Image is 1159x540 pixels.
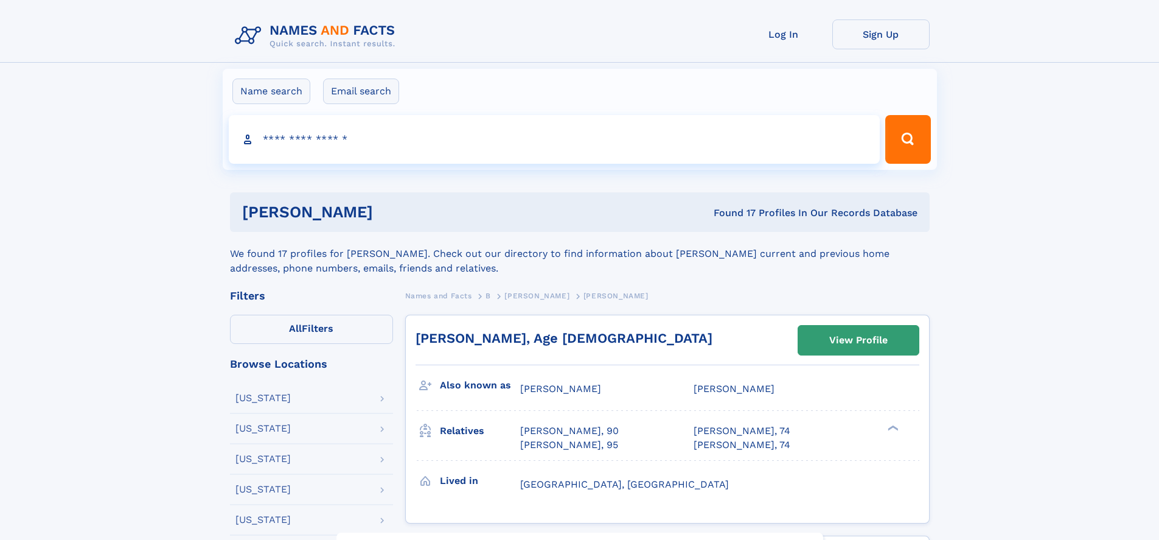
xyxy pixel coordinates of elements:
div: ❯ [885,424,899,432]
div: Browse Locations [230,359,393,370]
label: Filters [230,315,393,344]
div: [US_STATE] [235,454,291,464]
label: Name search [232,79,310,104]
a: View Profile [798,326,919,355]
a: [PERSON_NAME], 74 [694,438,790,452]
a: [PERSON_NAME], 95 [520,438,618,452]
div: [US_STATE] [235,393,291,403]
span: [PERSON_NAME] [520,383,601,394]
a: Sign Up [832,19,930,49]
span: [PERSON_NAME] [504,292,569,300]
span: [PERSON_NAME] [583,292,649,300]
span: All [289,323,302,334]
div: We found 17 profiles for [PERSON_NAME]. Check out our directory to find information about [PERSON... [230,232,930,276]
span: B [486,292,491,300]
img: Logo Names and Facts [230,19,405,52]
a: [PERSON_NAME] [504,288,569,303]
div: [US_STATE] [235,424,291,433]
div: [US_STATE] [235,515,291,525]
span: [PERSON_NAME] [694,383,774,394]
div: Filters [230,290,393,301]
span: [GEOGRAPHIC_DATA], [GEOGRAPHIC_DATA] [520,479,729,490]
a: [PERSON_NAME], Age [DEMOGRAPHIC_DATA] [416,331,712,346]
h1: [PERSON_NAME] [242,205,543,220]
label: Email search [323,79,399,104]
input: search input [229,115,880,164]
a: Names and Facts [405,288,472,303]
a: Log In [735,19,832,49]
div: [US_STATE] [235,485,291,494]
h3: Also known as [440,375,520,396]
a: [PERSON_NAME], 74 [694,424,790,438]
div: View Profile [829,326,888,354]
a: B [486,288,491,303]
button: Search Button [885,115,930,164]
div: Found 17 Profiles In Our Records Database [543,206,917,220]
h3: Lived in [440,471,520,491]
h3: Relatives [440,421,520,441]
a: [PERSON_NAME], 90 [520,424,619,438]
